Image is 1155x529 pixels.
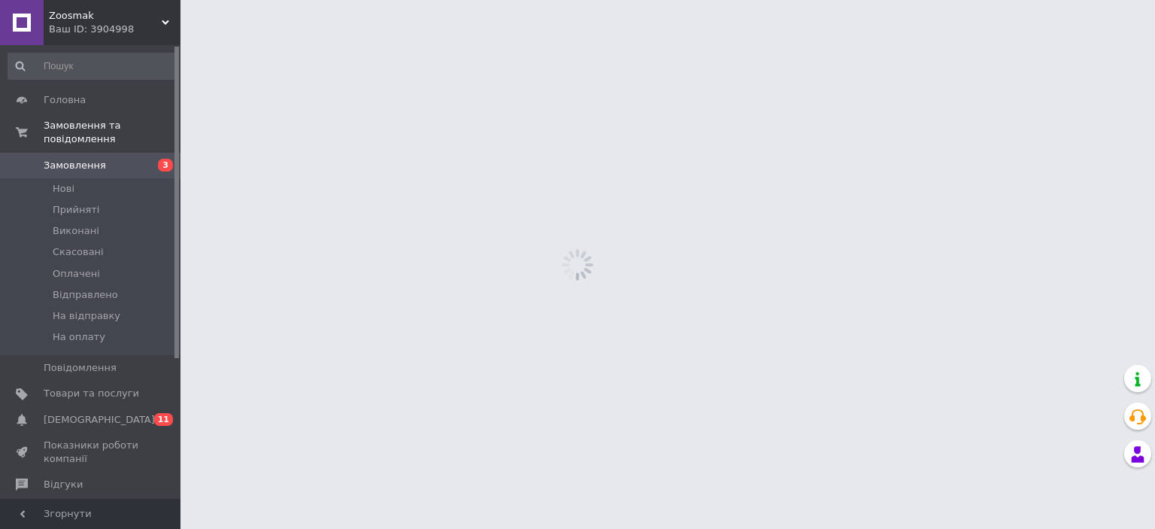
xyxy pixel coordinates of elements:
input: Пошук [8,53,177,80]
span: 11 [154,413,173,426]
span: Zoosmak [49,9,162,23]
span: Показники роботи компанії [44,439,139,466]
span: Нові [53,182,74,196]
span: Замовлення [44,159,106,172]
span: Відправлено [53,288,118,302]
span: Товари та послуги [44,387,139,400]
span: Скасовані [53,245,104,259]
span: На оплату [53,330,105,344]
span: [DEMOGRAPHIC_DATA] [44,413,155,427]
span: Повідомлення [44,361,117,375]
span: Головна [44,93,86,107]
div: Ваш ID: 3904998 [49,23,180,36]
span: Оплачені [53,267,100,281]
span: Прийняті [53,203,99,217]
span: Виконані [53,224,99,238]
span: На відправку [53,309,120,323]
span: Відгуки [44,478,83,491]
span: 3 [158,159,173,172]
span: Замовлення та повідомлення [44,119,180,146]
